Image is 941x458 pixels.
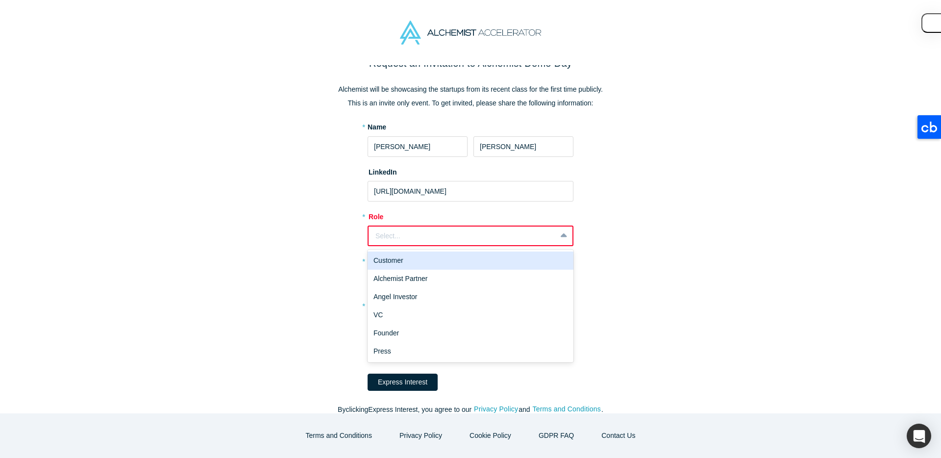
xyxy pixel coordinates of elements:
[368,208,573,222] label: Role
[400,21,541,45] img: Alchemist Accelerator Logo
[528,427,584,444] a: GDPR FAQ
[368,136,468,157] input: First Name
[368,164,397,178] label: LinkedIn
[375,231,549,241] div: Select...
[473,136,573,157] input: Last Name
[368,324,573,342] div: Founder
[368,342,573,360] div: Press
[532,404,601,415] button: Terms and Conditions
[389,427,452,444] button: Privacy Policy
[473,404,519,415] button: Privacy Policy
[265,98,676,108] p: This is an invite only event. To get invited, please share the following information:
[296,427,382,444] button: Terms and Conditions
[368,306,573,324] div: VC
[265,405,676,415] p: By clicking Express Interest , you agree to our and .
[265,84,676,95] p: Alchemist will be showcasing the startups from its recent class for the first time publicly.
[368,252,573,270] div: Customer
[368,270,573,288] div: Alchemist Partner
[591,427,645,444] button: Contact Us
[459,427,521,444] button: Cookie Policy
[368,288,573,306] div: Angel Investor
[368,374,438,391] button: Express Interest
[368,122,386,132] label: Name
